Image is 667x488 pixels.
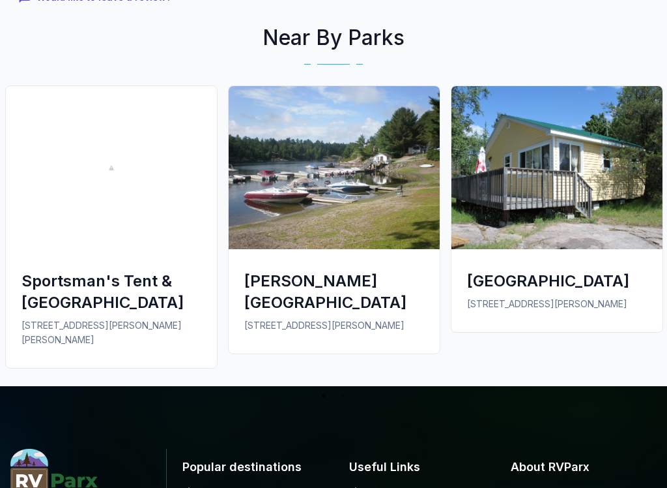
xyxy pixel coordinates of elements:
img: Rockport Camp Cottages & Trailer Park [451,86,662,249]
p: [STREET_ADDRESS][PERSON_NAME] [244,318,424,333]
h6: Popular destinations [177,449,323,486]
p: [STREET_ADDRESS][PERSON_NAME][PERSON_NAME] [21,318,201,347]
div: Sportsman's Tent & [GEOGRAPHIC_DATA] [21,270,201,313]
h6: Useful Links [344,449,490,486]
h6: About RVParx [511,449,657,486]
div: [GEOGRAPHIC_DATA] [467,270,647,292]
a: Schell's Camp & Park[PERSON_NAME] [GEOGRAPHIC_DATA][STREET_ADDRESS][PERSON_NAME] [223,85,446,365]
button: 1 [317,389,330,403]
p: [STREET_ADDRESS][PERSON_NAME] [467,297,647,311]
button: 2 [337,389,350,403]
img: Schell's Camp & Park [229,86,440,249]
div: [PERSON_NAME] [GEOGRAPHIC_DATA] [244,270,424,313]
img: Sportsman's Tent & Trailer Park [6,86,217,249]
